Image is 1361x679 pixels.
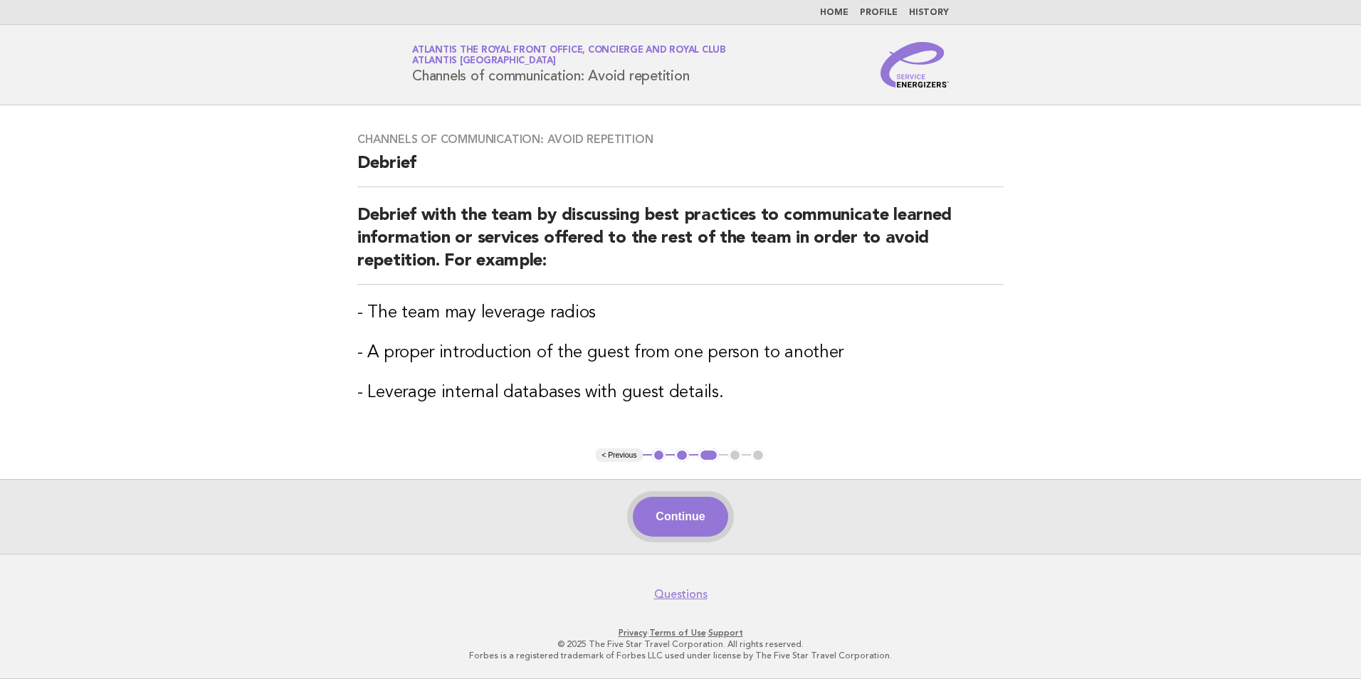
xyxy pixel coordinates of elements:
[357,381,1004,404] h3: - Leverage internal databases with guest details.
[596,448,642,463] button: < Previous
[357,152,1004,187] h2: Debrief
[654,587,708,601] a: Questions
[619,628,647,638] a: Privacy
[708,628,743,638] a: Support
[698,448,719,463] button: 3
[245,627,1116,638] p: · ·
[357,342,1004,364] h3: - A proper introduction of the guest from one person to another
[909,9,949,17] a: History
[245,638,1116,650] p: © 2025 The Five Star Travel Corporation. All rights reserved.
[820,9,848,17] a: Home
[412,57,556,66] span: Atlantis [GEOGRAPHIC_DATA]
[649,628,706,638] a: Terms of Use
[245,650,1116,661] p: Forbes is a registered trademark of Forbes LLC used under license by The Five Star Travel Corpora...
[357,204,1004,285] h2: Debrief with the team by discussing best practices to communicate learned information or services...
[675,448,689,463] button: 2
[881,42,949,88] img: Service Energizers
[633,497,727,537] button: Continue
[357,302,1004,325] h3: - The team may leverage radios
[357,132,1004,147] h3: Channels of communication: Avoid repetition
[412,46,726,65] a: Atlantis The Royal Front Office, Concierge and Royal ClubAtlantis [GEOGRAPHIC_DATA]
[860,9,898,17] a: Profile
[652,448,666,463] button: 1
[412,46,726,83] h1: Channels of communication: Avoid repetition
